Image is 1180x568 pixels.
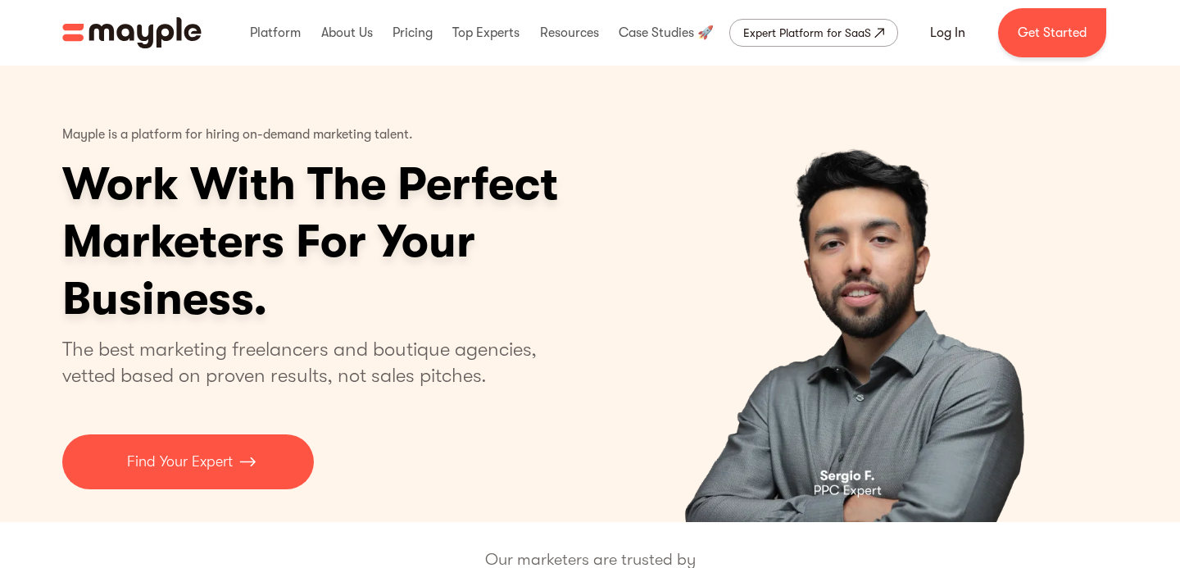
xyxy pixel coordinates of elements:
a: Expert Platform for SaaS [729,19,898,47]
a: Find Your Expert [62,434,314,489]
img: Mayple logo [62,17,202,48]
p: Mayple is a platform for hiring on-demand marketing talent. [62,115,413,156]
div: Top Experts [448,7,524,59]
h1: Work With The Perfect Marketers For Your Business. [62,156,685,328]
p: Find Your Expert [127,451,233,473]
div: Expert Platform for SaaS [743,23,871,43]
a: home [62,17,202,48]
div: About Us [317,7,377,59]
div: 1 of 4 [606,66,1118,522]
a: Log In [910,13,985,52]
p: The best marketing freelancers and boutique agencies, vetted based on proven results, not sales p... [62,336,556,389]
div: Platform [246,7,305,59]
div: carousel [606,66,1118,522]
a: Get Started [998,8,1106,57]
div: Resources [536,7,603,59]
div: Pricing [388,7,437,59]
